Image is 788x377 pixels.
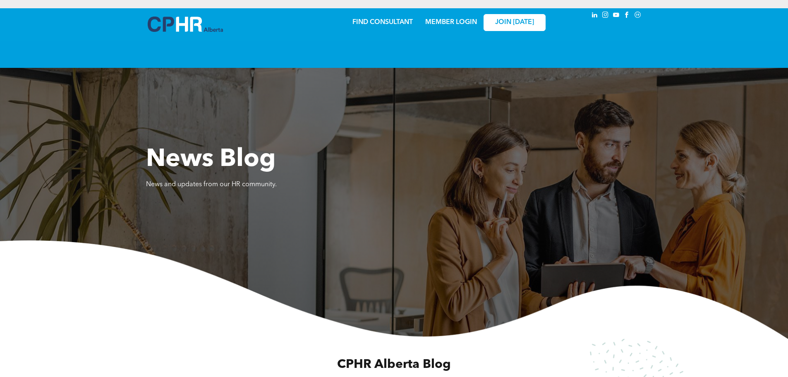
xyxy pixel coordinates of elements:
span: Alberta Blog [374,358,451,371]
a: JOIN [DATE] [484,14,546,31]
span: JOIN [DATE] [495,19,534,26]
a: youtube [612,10,621,22]
a: facebook [623,10,632,22]
span: CPHR [337,358,371,371]
a: Social network [633,10,642,22]
span: News Blog [146,147,275,172]
a: FIND CONSULTANT [352,19,413,26]
a: MEMBER LOGIN [425,19,477,26]
a: instagram [601,10,610,22]
img: A blue and white logo for cp alberta [148,17,223,32]
span: News and updates from our HR community. [146,181,277,188]
a: linkedin [590,10,599,22]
